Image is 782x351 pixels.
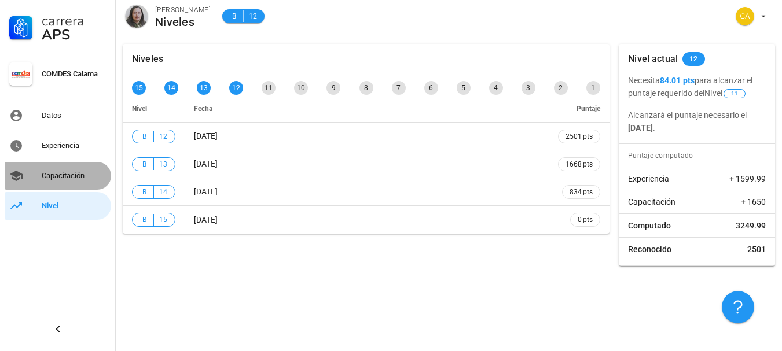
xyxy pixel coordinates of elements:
div: 2 [554,81,568,95]
div: 9 [326,81,340,95]
span: B [139,131,149,142]
p: Necesita para alcanzar el puntaje requerido del [628,74,766,99]
span: 13 [159,158,168,170]
div: 10 [294,81,308,95]
div: APS [42,28,107,42]
div: 8 [359,81,373,95]
span: 12 [248,10,258,22]
div: Datos [42,111,107,120]
span: B [139,186,149,198]
span: Computado [628,220,671,231]
th: Puntaje [549,95,610,123]
span: Fecha [194,105,212,113]
span: Nivel [704,88,747,98]
span: [DATE] [194,131,218,141]
div: Capacitación [42,171,107,180]
div: 14 [164,81,178,95]
div: COMDES Calama [42,69,107,79]
a: Datos [5,102,111,130]
div: 1 [586,81,600,95]
a: Experiencia [5,132,111,160]
span: 12 [159,131,168,142]
span: B [139,214,149,226]
div: 4 [489,81,503,95]
div: Nivel [42,201,107,210]
div: [PERSON_NAME] [155,4,211,16]
span: B [229,10,238,22]
div: 3 [522,81,535,95]
span: Puntaje [577,105,600,113]
span: 15 [159,214,168,226]
div: Niveles [132,44,163,74]
span: 14 [159,186,168,198]
a: Capacitación [5,162,111,190]
span: B [139,158,149,170]
span: 12 [689,52,698,66]
div: 15 [132,81,146,95]
div: Carrera [42,14,107,28]
span: Capacitación [628,196,675,208]
span: 1668 pts [566,158,593,170]
a: Nivel [5,192,111,220]
div: 13 [197,81,211,95]
p: Alcanzará el puntaje necesario el . [628,109,766,134]
div: Nivel actual [628,44,678,74]
span: 2501 [747,243,766,255]
span: 0 pts [578,214,593,226]
span: Experiencia [628,173,669,184]
div: 6 [424,81,438,95]
span: + 1599.99 [729,173,766,184]
span: 11 [731,90,738,98]
div: 7 [392,81,406,95]
th: Fecha [185,95,549,123]
div: Niveles [155,16,211,28]
div: 5 [457,81,471,95]
span: + 1650 [741,196,766,208]
div: avatar [125,5,148,28]
b: 84.01 pts [660,76,695,85]
span: 3249.99 [736,220,766,231]
span: 834 pts [570,186,593,198]
div: avatar [736,7,754,25]
span: [DATE] [194,159,218,168]
div: Experiencia [42,141,107,150]
span: [DATE] [194,187,218,196]
b: [DATE] [628,123,653,132]
div: Puntaje computado [623,144,775,167]
span: 2501 pts [566,131,593,142]
span: [DATE] [194,215,218,224]
th: Nivel [123,95,185,123]
span: Reconocido [628,243,671,255]
div: 11 [262,81,276,95]
span: Nivel [132,105,147,113]
div: 12 [229,81,243,95]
